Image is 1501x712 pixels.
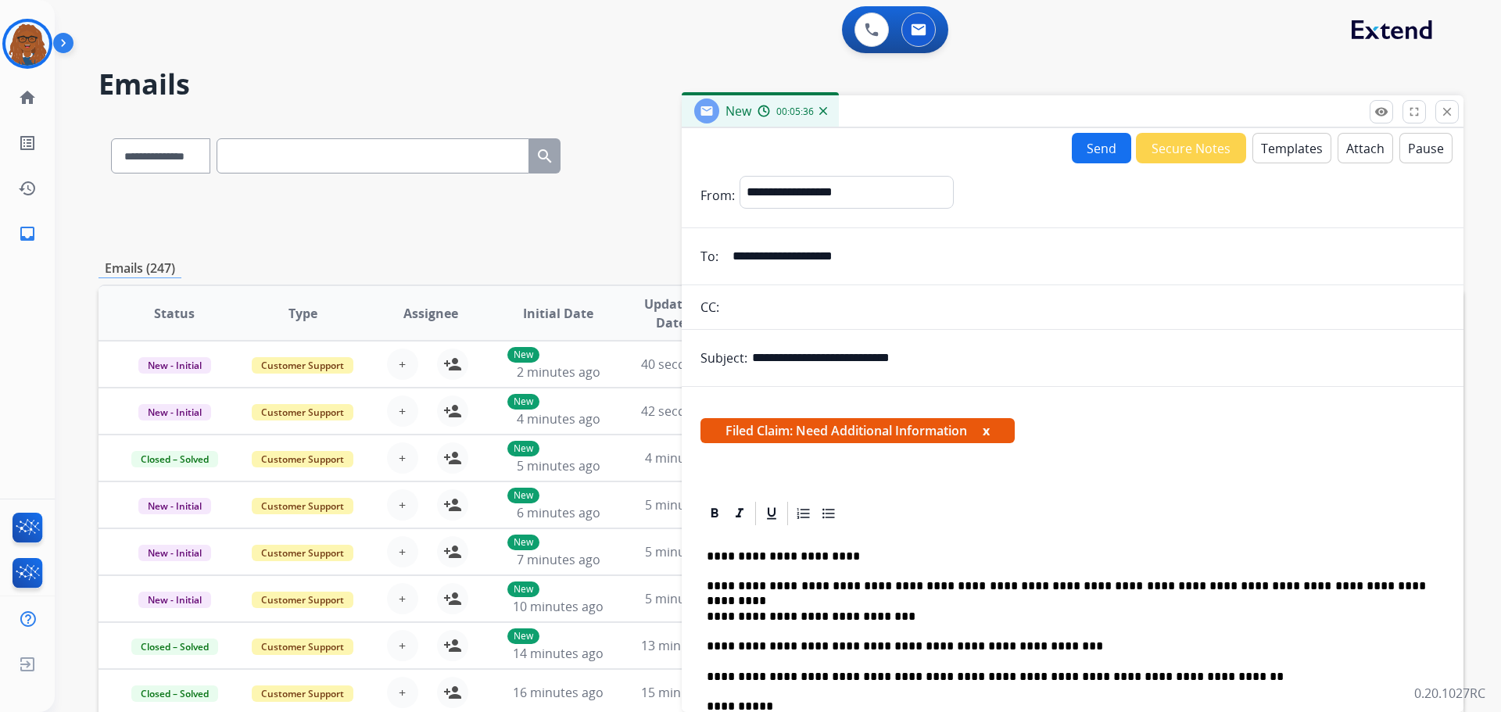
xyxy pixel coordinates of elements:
mat-icon: person_add [443,449,462,467]
p: CC: [700,298,719,317]
button: + [387,583,418,614]
div: Italic [728,502,751,525]
span: Status [154,304,195,323]
mat-icon: person_add [443,355,462,374]
span: + [399,449,406,467]
button: Secure Notes [1136,133,1246,163]
mat-icon: home [18,88,37,107]
button: + [387,630,418,661]
mat-icon: remove_red_eye [1374,105,1388,119]
mat-icon: person_add [443,542,462,561]
span: New [725,102,751,120]
span: 4 minutes ago [645,449,729,467]
img: avatar [5,22,49,66]
span: + [399,496,406,514]
span: 00:05:36 [776,106,814,118]
span: 5 minutes ago [645,590,729,607]
span: 40 seconds ago [641,356,733,373]
mat-icon: list_alt [18,134,37,152]
span: + [399,402,406,420]
span: Customer Support [252,685,353,702]
mat-icon: inbox [18,224,37,243]
p: Emails (247) [99,259,181,278]
mat-icon: person_add [443,402,462,420]
button: + [387,395,418,427]
span: + [399,355,406,374]
span: 13 minutes ago [641,637,732,654]
span: New - Initial [138,498,211,514]
span: Customer Support [252,357,353,374]
span: Customer Support [252,639,353,655]
p: New [507,394,539,410]
div: Underline [760,502,783,525]
span: Updated Date [636,295,707,332]
span: Customer Support [252,451,353,467]
button: Attach [1338,133,1393,163]
span: 10 minutes ago [513,598,604,615]
span: + [399,542,406,561]
p: New [507,441,539,456]
button: Templates [1252,133,1331,163]
span: New - Initial [138,592,211,608]
span: + [399,636,406,655]
p: From: [700,186,735,205]
button: Pause [1399,133,1453,163]
p: New [507,535,539,550]
span: 42 seconds ago [641,403,733,420]
span: Customer Support [252,404,353,420]
span: Customer Support [252,545,353,561]
p: New [507,628,539,644]
div: Bullet List [817,502,840,525]
button: + [387,349,418,380]
mat-icon: fullscreen [1407,105,1421,119]
span: 15 minutes ago [641,684,732,701]
span: 4 minutes ago [517,410,600,428]
div: Bold [703,502,726,525]
span: Closed – Solved [131,639,218,655]
mat-icon: search [536,147,554,166]
span: Type [288,304,317,323]
span: Closed – Solved [131,451,218,467]
span: New - Initial [138,404,211,420]
span: New - Initial [138,545,211,561]
h2: Emails [99,69,1463,100]
span: New - Initial [138,357,211,374]
button: x [983,421,990,440]
mat-icon: person_add [443,589,462,608]
span: 5 minutes ago [645,543,729,560]
button: + [387,489,418,521]
span: Closed – Solved [131,685,218,702]
mat-icon: history [18,179,37,198]
span: Customer Support [252,592,353,608]
button: + [387,536,418,567]
span: 16 minutes ago [513,684,604,701]
span: + [399,589,406,608]
p: New [507,347,539,363]
p: New [507,488,539,503]
span: 7 minutes ago [517,551,600,568]
span: Assignee [403,304,458,323]
button: Send [1072,133,1131,163]
p: To: [700,247,718,266]
p: 0.20.1027RC [1414,684,1485,703]
span: 14 minutes ago [513,645,604,662]
span: + [399,683,406,702]
span: 2 minutes ago [517,363,600,381]
span: 5 minutes ago [517,457,600,474]
button: + [387,442,418,474]
span: Filed Claim: Need Additional Information [700,418,1015,443]
mat-icon: close [1440,105,1454,119]
span: 6 minutes ago [517,504,600,521]
p: Subject: [700,349,747,367]
p: New [507,581,539,597]
mat-icon: person_add [443,496,462,514]
div: Ordered List [792,502,815,525]
mat-icon: person_add [443,636,462,655]
button: + [387,677,418,708]
span: 5 minutes ago [645,496,729,513]
span: Customer Support [252,498,353,514]
span: Initial Date [523,304,593,323]
mat-icon: person_add [443,683,462,702]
